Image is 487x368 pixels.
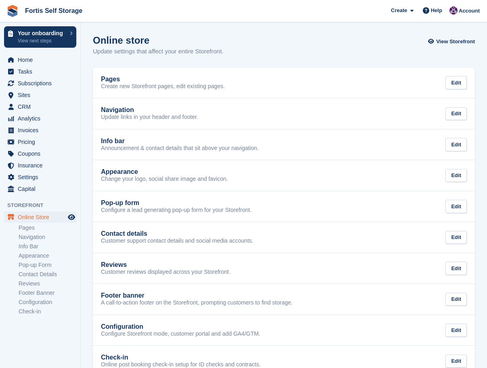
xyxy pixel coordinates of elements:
h2: Contact details [101,230,147,237]
span: Storefront [7,201,80,209]
a: menu [4,89,76,101]
span: Account [459,7,480,15]
a: Configuration Configure Storefront mode, customer portal and add GA4/GTM. Edit [93,315,475,346]
span: Home [18,54,66,66]
a: menu [4,183,76,195]
a: Preview store [67,212,76,222]
h2: Footer banner [101,292,145,299]
span: CRM [18,101,66,112]
a: menu [4,66,76,77]
span: Capital [18,183,66,195]
p: Announcement & contact details that sit above your navigation. [101,145,259,152]
span: Sites [18,89,66,101]
span: Settings [18,171,66,183]
a: menu [4,171,76,183]
a: Contact details Customer support contact details and social media accounts. Edit [93,222,475,253]
span: View Storefront [436,38,475,46]
div: Edit [445,324,467,337]
a: Footer banner A call-to-action footer on the Storefront, prompting customers to find storage. Edit [93,284,475,315]
p: View next steps [18,37,66,44]
a: Pages Create new Storefront pages, edit existing pages. Edit [93,68,475,98]
h2: Appearance [101,168,138,176]
a: Reviews Customer reviews displayed across your Storefront. Edit [93,253,475,284]
div: Edit [445,200,467,213]
div: Edit [445,107,467,121]
img: stora-icon-8386f47178a22dfd0bd8f6a31ec36ba5ce8667c1dd55bd0f319d3a0aa187defe.svg [6,5,19,17]
h2: Check-in [101,354,128,361]
span: Insurance [18,160,66,171]
div: Edit [445,231,467,244]
div: Edit [445,293,467,306]
span: Subscriptions [18,78,66,89]
div: Edit [445,169,467,182]
a: Pop-up form Configure a lead generating pop-up form for your Storefront. Edit [93,191,475,222]
a: Pages [19,224,76,232]
h2: Pop-up form [101,199,139,207]
a: Appearance Change your logo, social share image and favicon. Edit [93,160,475,191]
h2: Navigation [101,106,134,114]
span: Invoices [18,125,66,136]
p: Create new Storefront pages, edit existing pages. [101,83,225,90]
p: Configure Storefront mode, customer portal and add GA4/GTM. [101,330,260,338]
a: Navigation [19,233,76,241]
a: menu [4,54,76,66]
a: Your onboarding View next steps [4,26,76,48]
p: Your onboarding [18,30,66,36]
h2: Info bar [101,137,125,145]
a: Configuration [19,298,76,306]
span: Analytics [18,113,66,124]
a: Contact Details [19,271,76,278]
a: menu [4,160,76,171]
a: menu [4,125,76,136]
a: Pop-up Form [19,261,76,269]
div: Edit [445,76,467,89]
div: Edit [445,138,467,151]
p: Update settings that affect your entire Storefront. [93,47,223,56]
div: Edit [445,355,467,368]
h2: Reviews [101,261,127,269]
p: Configure a lead generating pop-up form for your Storefront. [101,207,252,214]
p: Customer reviews displayed across your Storefront. [101,269,231,276]
a: menu [4,101,76,112]
h2: Configuration [101,323,143,330]
a: Info bar Announcement & contact details that sit above your navigation. Edit [93,129,475,160]
h2: Pages [101,76,120,83]
a: Navigation Update links in your header and footer. Edit [93,98,475,129]
span: Create [391,6,407,15]
a: Footer Banner [19,289,76,297]
p: A call-to-action footer on the Storefront, prompting customers to find storage. [101,299,293,307]
a: View Storefront [430,35,475,48]
span: Online Store [18,211,66,223]
a: Fortis Self Storage [22,4,86,17]
h1: Online store [93,35,223,46]
span: Coupons [18,148,66,159]
p: Customer support contact details and social media accounts. [101,237,253,245]
span: Pricing [18,136,66,148]
a: menu [4,113,76,124]
p: Update links in your header and footer. [101,114,198,121]
img: Richard Welch [449,6,458,15]
a: Reviews [19,280,76,288]
a: menu [4,148,76,159]
a: menu [4,211,76,223]
a: Appearance [19,252,76,260]
a: Check-in [19,308,76,315]
p: Change your logo, social share image and favicon. [101,176,228,183]
a: Info Bar [19,243,76,250]
a: menu [4,136,76,148]
a: menu [4,78,76,89]
span: Help [431,6,442,15]
span: Tasks [18,66,66,77]
div: Edit [445,262,467,275]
